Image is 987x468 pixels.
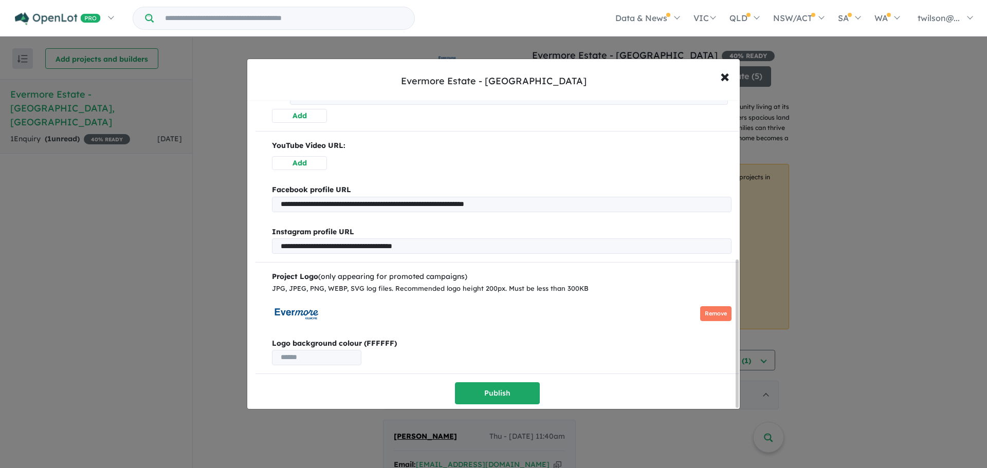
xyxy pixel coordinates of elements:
span: × [720,65,729,87]
input: Try estate name, suburb, builder or developer [156,7,412,29]
div: JPG, JPEG, PNG, WEBP, SVG log files. Recommended logo height 200px. Must be less than 300KB [272,283,732,294]
button: Add [272,109,327,123]
b: Project Logo [272,272,318,281]
img: Evermore%20Estate%20-%20Kilmore___1752029210.png [272,298,321,329]
button: Publish [455,382,540,404]
span: twilson@... [918,13,960,23]
button: Remove [700,306,732,321]
div: Evermore Estate - [GEOGRAPHIC_DATA] [401,74,587,88]
p: YouTube Video URL: [272,140,732,152]
b: Logo background colour (FFFFFF) [272,338,732,350]
button: Add [272,156,327,170]
b: Instagram profile URL [272,227,354,236]
div: (only appearing for promoted campaigns) [272,271,732,283]
b: Facebook profile URL [272,185,351,194]
img: Openlot PRO Logo White [15,12,101,25]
